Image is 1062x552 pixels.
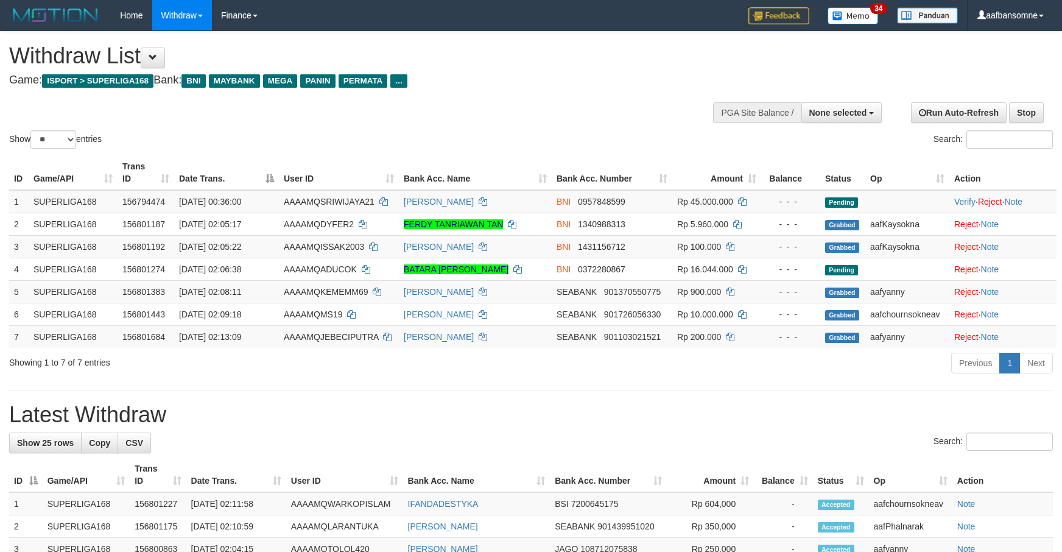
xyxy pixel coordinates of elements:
td: - [754,492,813,515]
td: · [949,235,1057,258]
span: [DATE] 02:05:17 [179,219,241,229]
span: 156801192 [122,242,165,252]
a: Stop [1009,102,1044,123]
th: Op: activate to sort column ascending [869,458,952,492]
a: Note [981,264,999,274]
button: None selected [801,102,882,123]
h1: Latest Withdraw [9,403,1053,427]
span: AAAAMQSRIWIJAYA21 [284,197,375,207]
a: IFANDADESTYKA [408,499,479,509]
span: Show 25 rows [17,438,74,448]
a: Note [981,287,999,297]
a: 1 [999,353,1020,373]
td: SUPERLIGA168 [43,492,130,515]
a: Note [981,310,999,319]
label: Search: [934,130,1053,149]
th: Date Trans.: activate to sort column descending [174,155,279,190]
span: AAAAMQADUCOK [284,264,357,274]
span: Rp 200.000 [677,332,721,342]
a: BATARA [PERSON_NAME] [404,264,508,274]
span: Pending [825,265,858,275]
div: - - - [766,263,815,275]
span: Grabbed [825,333,859,343]
th: Game/API: activate to sort column ascending [29,155,118,190]
img: panduan.png [897,7,958,24]
div: - - - [766,196,815,208]
span: Copy 901726056330 to clipboard [604,310,661,319]
th: Action [949,155,1057,190]
div: - - - [766,308,815,320]
span: Rp 900.000 [677,287,721,297]
span: Copy 0957848599 to clipboard [578,197,625,207]
span: Rp 5.960.000 [677,219,728,229]
td: SUPERLIGA168 [29,280,118,303]
td: SUPERLIGA168 [29,325,118,348]
span: [DATE] 00:36:00 [179,197,241,207]
span: SEABANK [555,522,595,531]
span: BSI [555,499,569,509]
span: CSV [125,438,143,448]
td: aafchournsokneav [865,303,949,325]
span: Grabbed [825,310,859,320]
td: [DATE] 02:10:59 [186,515,286,538]
td: · [949,213,1057,235]
div: - - - [766,241,815,253]
td: 1 [9,190,29,213]
td: aafPhalnarak [869,515,952,538]
span: 156801274 [122,264,165,274]
th: Game/API: activate to sort column ascending [43,458,130,492]
span: 156801443 [122,310,165,319]
a: Show 25 rows [9,433,82,453]
span: PANIN [300,74,335,88]
td: - [754,515,813,538]
th: Status [820,155,865,190]
span: Copy 901439951020 to clipboard [597,522,654,531]
td: 7 [9,325,29,348]
th: Action [952,458,1053,492]
span: Pending [825,197,858,208]
div: - - - [766,218,815,230]
td: · · [949,190,1057,213]
input: Search: [966,130,1053,149]
span: SEABANK [557,332,597,342]
span: ISPORT > SUPERLIGA168 [42,74,153,88]
span: 156794474 [122,197,165,207]
span: Rp 16.044.000 [677,264,733,274]
span: [DATE] 02:06:38 [179,264,241,274]
td: · [949,280,1057,303]
th: Amount: activate to sort column ascending [672,155,761,190]
span: Rp 45.000.000 [677,197,733,207]
td: 4 [9,258,29,280]
td: 2 [9,515,43,538]
td: aafyanny [865,280,949,303]
td: [DATE] 02:11:58 [186,492,286,515]
span: BNI [557,242,571,252]
a: Reject [954,310,979,319]
a: Reject [954,242,979,252]
span: Accepted [818,500,854,510]
a: Reject [954,264,979,274]
th: User ID: activate to sort column ascending [279,155,399,190]
td: AAAAMQWARKOPISLAM [286,492,403,515]
span: AAAAMQJEBECIPUTRA [284,332,379,342]
td: aafyanny [865,325,949,348]
span: BNI [557,264,571,274]
a: Note [957,522,976,531]
th: Status: activate to sort column ascending [813,458,869,492]
span: MEGA [263,74,298,88]
a: Run Auto-Refresh [911,102,1007,123]
a: Note [957,499,976,509]
span: [DATE] 02:09:18 [179,310,241,319]
td: SUPERLIGA168 [29,213,118,235]
span: BNI [181,74,205,88]
a: [PERSON_NAME] [408,522,478,531]
th: Bank Acc. Number: activate to sort column ascending [550,458,667,492]
span: 156801187 [122,219,165,229]
th: Trans ID: activate to sort column ascending [118,155,174,190]
span: ... [390,74,407,88]
span: AAAAMQISSAK2003 [284,242,364,252]
a: [PERSON_NAME] [404,242,474,252]
span: [DATE] 02:13:09 [179,332,241,342]
th: Amount: activate to sort column ascending [667,458,754,492]
a: Note [1004,197,1022,207]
